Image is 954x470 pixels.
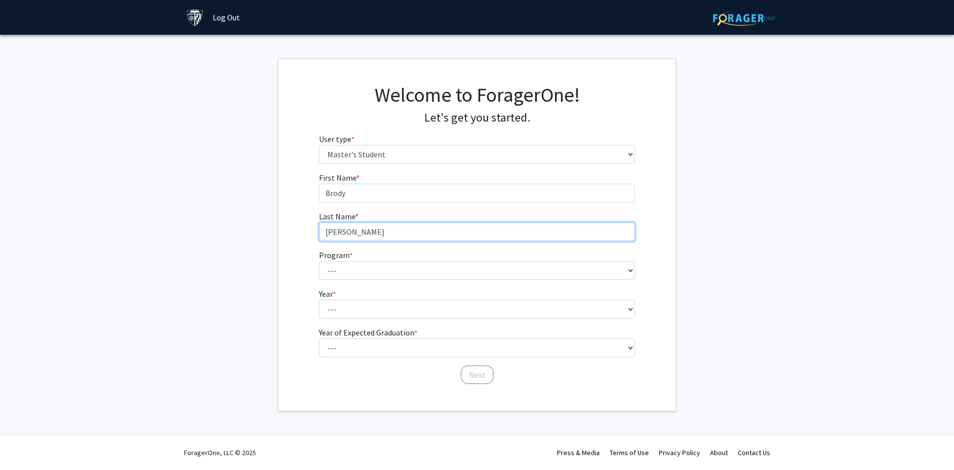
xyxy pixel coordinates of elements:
button: Next [461,365,494,384]
h4: Let's get you started. [319,111,636,125]
label: Year [319,288,336,300]
h1: Welcome to ForagerOne! [319,83,636,107]
img: ForagerOne Logo [713,10,775,26]
a: Terms of Use [610,448,649,457]
img: Johns Hopkins University Logo [186,9,204,26]
div: ForagerOne, LLC © 2025 [184,435,256,470]
a: About [710,448,728,457]
label: Year of Expected Graduation [319,327,417,338]
a: Privacy Policy [659,448,700,457]
label: Program [319,249,353,261]
label: User type [319,133,354,145]
a: Press & Media [557,448,600,457]
span: Last Name [319,211,355,221]
iframe: Chat [7,425,42,463]
span: First Name [319,173,356,183]
a: Contact Us [738,448,770,457]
